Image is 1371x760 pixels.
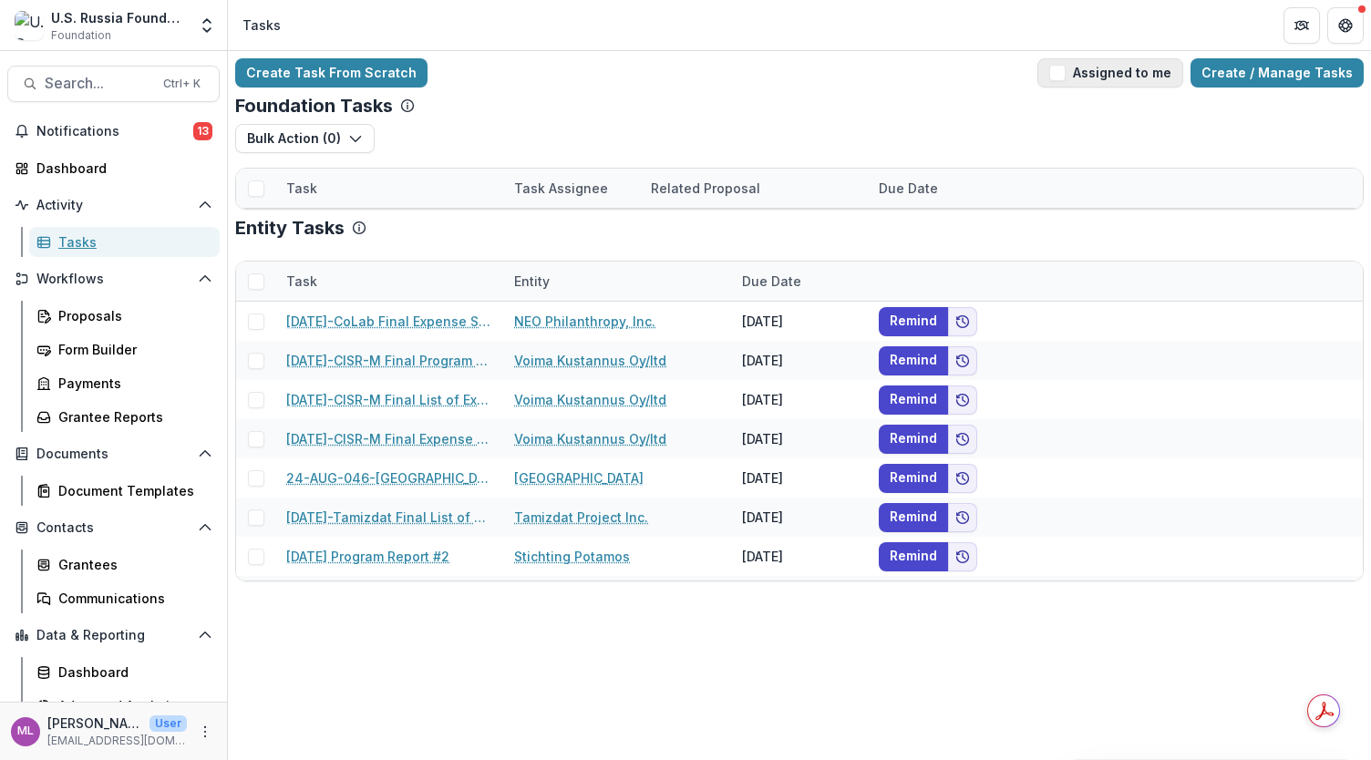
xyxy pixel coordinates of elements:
img: U.S. Russia Foundation [15,11,44,40]
button: Remind [879,385,948,415]
a: Create / Manage Tasks [1191,58,1364,87]
div: Document Templates [58,481,205,500]
a: Grantee Reports [29,402,220,432]
p: User [149,715,187,732]
a: [DATE]-CISR-M Final List of Expenses [286,390,492,409]
div: Due Date [868,179,949,198]
div: Dashboard [36,159,205,178]
a: NEO Philanthropy, Inc. [514,312,655,331]
button: Open Workflows [7,264,220,293]
div: Entity [503,272,561,291]
div: Ctrl + K [160,74,204,94]
button: Add to friends [948,307,977,336]
div: Entity [503,262,731,301]
button: Remind [879,307,948,336]
button: Open Data & Reporting [7,621,220,650]
p: [EMAIL_ADDRESS][DOMAIN_NAME] [47,733,187,749]
button: Add to friends [948,503,977,532]
button: Remind [879,464,948,493]
a: 24-AUG-046-[GEOGRAPHIC_DATA] List of Expenses #2 [286,468,492,488]
div: Form Builder [58,340,205,359]
span: Data & Reporting [36,628,191,643]
a: Dashboard [29,657,220,687]
div: [DATE] [731,341,868,380]
a: Grantees [29,549,220,580]
nav: breadcrumb [235,12,288,38]
a: Voima Kustannus Oy/ltd [514,390,666,409]
div: Task Assignee [503,169,640,208]
a: [DATE]-Tamizdat Final List of Expenses [286,508,492,527]
a: Create Task From Scratch [235,58,428,87]
button: Open Contacts [7,513,220,542]
a: Voima Kustannus Oy/ltd [514,351,666,370]
span: Contacts [36,520,191,536]
a: [DATE] Program Report #2 [286,547,449,566]
a: [DATE]-CoLab Final Expense Summary [286,312,492,331]
a: Form Builder [29,334,220,365]
div: Dashboard [58,662,205,682]
a: Proposals [29,301,220,331]
button: Add to friends [948,425,977,454]
span: 13 [193,122,212,140]
div: [DATE] [731,498,868,537]
div: Tasks [242,15,281,35]
div: [DATE] [731,419,868,458]
div: Due Date [731,272,812,291]
div: Grantee Reports [58,407,205,426]
a: Tamizdat Project Inc. [514,508,648,527]
button: Add to friends [948,464,977,493]
a: Document Templates [29,476,220,506]
button: Remind [879,503,948,532]
button: Remind [879,542,948,571]
a: Dashboard [7,153,220,183]
a: Stichting Potamos [514,547,630,566]
a: [DATE]-CISR-M Final Program Report [286,351,492,370]
p: [PERSON_NAME] [47,714,142,733]
div: [DATE] [731,537,868,576]
a: [DATE]-CISR-M Final Expense Summary [286,429,492,448]
div: [DATE] [731,576,868,615]
div: Due Date [868,169,1005,208]
button: More [194,721,216,743]
div: Related Proposal [640,169,868,208]
a: Tasks [29,227,220,257]
div: Grantees [58,555,205,574]
button: Add to friends [948,542,977,571]
div: Related Proposal [640,179,771,198]
div: Task Assignee [503,179,619,198]
div: Due Date [731,262,868,301]
span: Search... [45,75,152,92]
button: Assigned to me [1037,58,1183,87]
button: Remind [879,425,948,454]
div: [DATE] [731,458,868,498]
button: Open entity switcher [194,7,220,44]
span: Foundation [51,27,111,44]
div: Task [275,179,328,198]
button: Add to friends [948,346,977,375]
div: Payments [58,374,205,393]
a: [GEOGRAPHIC_DATA] [514,468,644,488]
a: Voima Kustannus Oy/ltd [514,429,666,448]
span: Documents [36,447,191,462]
p: Entity Tasks [235,217,345,239]
div: Advanced Analytics [58,696,205,715]
div: Tasks [58,232,205,252]
div: Task [275,169,503,208]
button: Bulk Action (0) [235,124,375,153]
div: [DATE] [731,380,868,419]
div: Maria Lvova [17,725,34,737]
span: Workflows [36,272,191,287]
a: Payments [29,368,220,398]
p: Foundation Tasks [235,95,393,117]
div: Task [275,262,503,301]
a: Advanced Analytics [29,691,220,721]
div: [DATE] [731,302,868,341]
button: Add to friends [948,385,977,415]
